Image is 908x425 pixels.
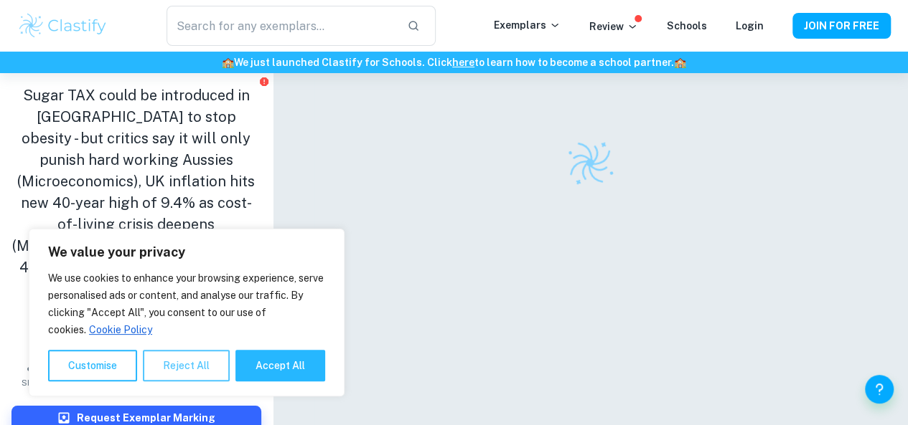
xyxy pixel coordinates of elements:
[559,132,621,194] img: Clastify logo
[452,57,474,68] a: here
[29,229,345,396] div: We value your privacy
[589,19,638,34] p: Review
[3,54,905,70] h6: We just launched Clastify for Schools. Click to learn how to become a school partner.
[143,350,230,381] button: Reject All
[167,6,396,46] input: Search for any exemplars...
[259,76,270,87] button: Report issue
[235,350,325,381] button: Accept All
[222,57,234,68] span: 🏫
[667,20,707,32] a: Schools
[48,350,137,381] button: Customise
[48,244,325,261] p: We value your privacy
[494,17,561,33] p: Exemplars
[11,85,261,343] h1: Sugar TAX could be introduced in [GEOGRAPHIC_DATA] to stop obesity - but critics say it will only...
[736,20,764,32] a: Login
[17,11,108,40] img: Clastify logo
[48,269,325,338] p: We use cookies to enhance your browsing experience, serve personalised ads or content, and analys...
[674,57,686,68] span: 🏫
[792,13,891,39] button: JOIN FOR FREE
[865,375,894,403] button: Help and Feedback
[22,378,46,388] span: Share
[88,323,153,336] a: Cookie Policy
